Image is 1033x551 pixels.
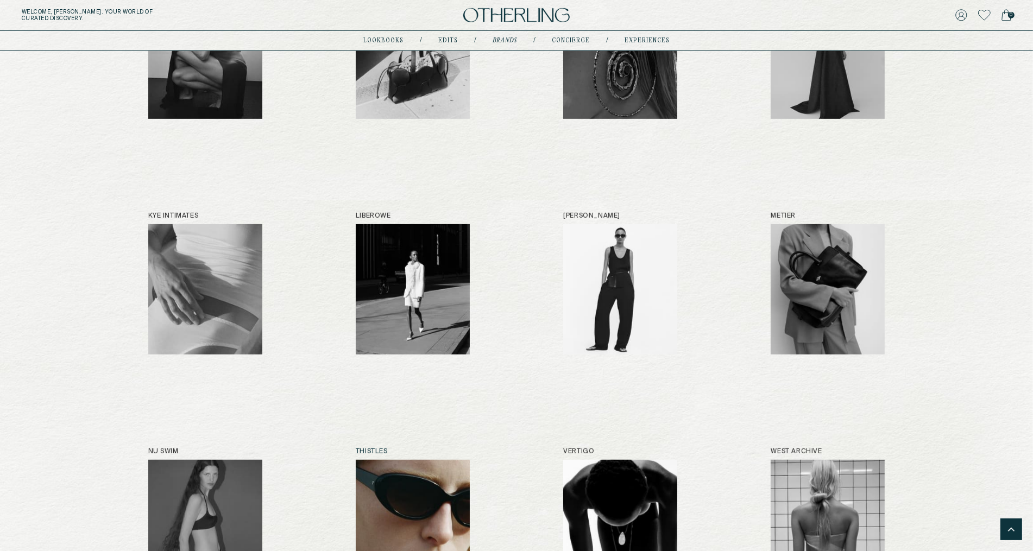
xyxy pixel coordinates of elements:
a: lookbooks [363,38,404,43]
h2: West Archive [771,448,885,455]
img: Liberowe [356,224,470,354]
h2: Metier [771,212,885,220]
h2: Thistles [356,448,470,455]
h2: Vertigo [563,448,677,455]
a: Kye Intimates [148,212,262,354]
img: Matteau [563,224,677,354]
a: Liberowe [356,212,470,354]
a: concierge [552,38,590,43]
a: 0 [1001,8,1011,23]
div: / [420,36,422,45]
a: Metier [771,212,885,354]
h2: Kye Intimates [148,212,262,220]
h5: Welcome, [PERSON_NAME] . Your world of curated discovery. [22,9,319,22]
img: logo [463,8,570,23]
h2: [PERSON_NAME] [563,212,677,220]
h2: Nu Swim [148,448,262,455]
div: / [474,36,476,45]
a: Brands [493,38,517,43]
a: experiences [625,38,670,43]
img: Metier [771,224,885,354]
img: Kye Intimates [148,224,262,354]
a: [PERSON_NAME] [563,212,677,354]
span: 0 [1008,12,1015,18]
a: Edits [438,38,458,43]
h2: Liberowe [356,212,470,220]
div: / [606,36,608,45]
div: / [533,36,536,45]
